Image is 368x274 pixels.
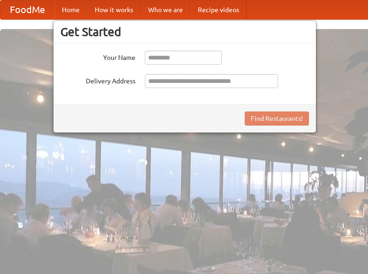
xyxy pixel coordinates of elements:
[190,0,247,19] a: Recipe videos
[60,25,309,39] h3: Get Started
[87,0,141,19] a: How it works
[60,51,135,62] label: Your Name
[141,0,190,19] a: Who we are
[60,74,135,86] label: Delivery Address
[54,0,87,19] a: Home
[0,0,54,19] a: FoodMe
[245,111,309,126] button: Find Restaurants!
